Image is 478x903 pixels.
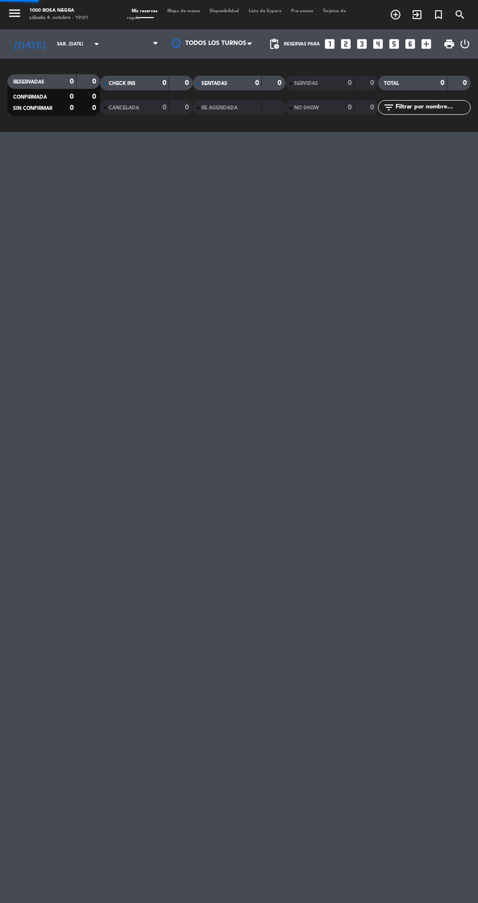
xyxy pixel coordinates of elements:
div: 1000 Rosa Negra [29,7,88,15]
span: Mapa de mesas [162,9,205,13]
strong: 0 [162,80,166,86]
span: print [443,38,455,50]
span: RE AGENDADA [201,105,238,110]
strong: 0 [348,104,352,111]
strong: 0 [370,104,376,111]
strong: 0 [278,80,283,86]
i: looks_two [339,38,352,50]
i: [DATE] [7,34,52,54]
i: arrow_drop_down [91,38,102,50]
strong: 0 [255,80,259,86]
span: SENTADAS [201,81,227,86]
i: power_settings_new [459,38,471,50]
span: TOTAL [384,81,399,86]
span: CANCELADA [109,105,139,110]
span: pending_actions [268,38,280,50]
strong: 0 [348,80,352,86]
i: search [454,9,466,21]
strong: 0 [70,93,74,100]
i: looks_5 [388,38,400,50]
span: Disponibilidad [205,9,244,13]
span: SERVIDAS [294,81,318,86]
div: LOG OUT [459,29,471,59]
button: menu [7,6,22,23]
div: sábado 4. octubre - 19:01 [29,15,88,22]
span: RESERVADAS [13,80,44,84]
i: add_box [420,38,433,50]
span: Reservas para [284,42,320,47]
span: Mis reservas [127,9,162,13]
strong: 0 [70,105,74,111]
i: add_circle_outline [390,9,401,21]
input: Filtrar por nombre... [395,102,470,113]
strong: 0 [92,93,98,100]
i: menu [7,6,22,21]
strong: 0 [463,80,469,86]
strong: 0 [70,78,74,85]
strong: 0 [162,104,166,111]
span: NO SHOW [294,105,319,110]
i: looks_one [323,38,336,50]
strong: 0 [440,80,444,86]
i: exit_to_app [411,9,423,21]
span: Pre-acceso [286,9,318,13]
span: CHECK INS [109,81,136,86]
strong: 0 [92,78,98,85]
strong: 0 [370,80,376,86]
span: CONFIRMADA [13,95,47,100]
strong: 0 [185,104,191,111]
i: filter_list [383,102,395,113]
i: looks_6 [404,38,417,50]
span: Lista de Espera [244,9,286,13]
span: SIN CONFIRMAR [13,106,52,111]
strong: 0 [92,105,98,111]
strong: 0 [185,80,191,86]
i: looks_4 [372,38,384,50]
i: turned_in_not [433,9,444,21]
i: looks_3 [356,38,368,50]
